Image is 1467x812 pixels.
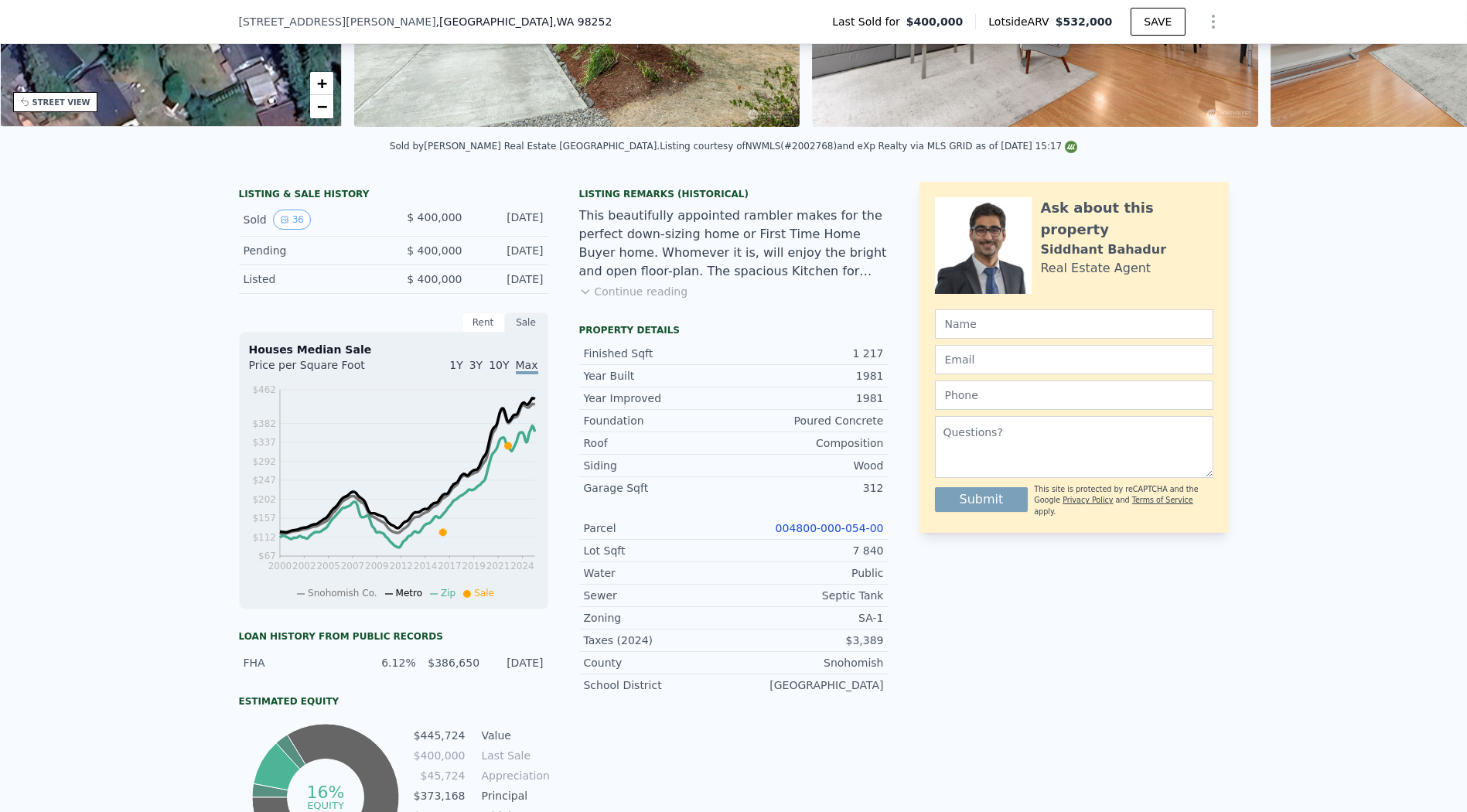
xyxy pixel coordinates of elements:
[307,799,344,810] tspan: equity
[579,188,889,200] div: Listing Remarks (Historical)
[776,522,884,534] a: 004800-000-054-00
[462,312,505,333] div: Rent
[252,456,276,467] tspan: $292
[475,271,544,287] div: [DATE]
[1065,141,1077,153] img: NWMLS Logo
[244,655,353,670] div: FHA
[584,677,734,693] div: School District
[584,413,734,428] div: Foundation
[734,391,884,406] div: 1981
[273,210,311,230] button: View historical data
[734,677,884,693] div: [GEOGRAPHIC_DATA]
[252,513,276,524] tspan: $157
[258,551,276,562] tspan: $67
[516,359,538,374] span: Max
[317,97,327,116] span: −
[1063,496,1113,504] a: Privacy Policy
[505,312,548,333] div: Sale
[584,346,734,361] div: Finished Sqft
[935,309,1213,339] input: Name
[252,384,276,395] tspan: $462
[239,630,548,643] div: Loan history from public records
[249,357,394,382] div: Price per Square Foot
[32,97,90,108] div: STREET VIEW
[734,565,884,581] div: Public
[316,561,340,571] tspan: 2005
[252,532,276,543] tspan: $112
[734,633,884,648] div: $3,389
[292,561,316,571] tspan: 2002
[1132,496,1193,504] a: Terms of Service
[407,211,462,223] span: $ 400,000
[1041,259,1151,278] div: Real Estate Agent
[239,695,548,708] div: Estimated Equity
[239,188,548,203] div: LISTING & SALE HISTORY
[579,324,889,336] div: Property details
[935,380,1213,410] input: Phone
[584,368,734,384] div: Year Built
[486,561,510,571] tspan: 2021
[365,561,389,571] tspan: 2009
[425,655,479,670] div: $386,650
[479,767,548,784] td: Appreciation
[407,273,462,285] span: $ 400,000
[436,14,612,29] span: , [GEOGRAPHIC_DATA]
[734,610,884,626] div: SA-1
[310,95,333,118] a: Zoom out
[441,588,455,599] span: Zip
[584,480,734,496] div: Garage Sqft
[479,727,548,744] td: Value
[413,747,466,764] td: $400,000
[307,783,345,802] tspan: 16%
[584,520,734,536] div: Parcel
[489,655,543,670] div: [DATE]
[1056,15,1113,28] span: $532,000
[479,747,548,764] td: Last Sale
[988,14,1055,29] span: Lotside ARV
[479,787,548,804] td: Principal
[584,458,734,473] div: Siding
[935,345,1213,374] input: Email
[252,437,276,448] tspan: $337
[553,15,612,28] span: , WA 98252
[474,588,494,599] span: Sale
[244,210,381,230] div: Sold
[244,243,381,258] div: Pending
[396,588,422,599] span: Metro
[317,73,327,93] span: +
[239,14,436,29] span: [STREET_ADDRESS][PERSON_NAME]
[1034,484,1213,517] div: This site is protected by reCAPTCHA and the Google and apply.
[734,368,884,384] div: 1981
[935,487,1029,512] button: Submit
[252,494,276,505] tspan: $202
[734,458,884,473] div: Wood
[510,561,534,571] tspan: 2024
[579,284,688,299] button: Continue reading
[340,561,364,571] tspan: 2007
[469,359,483,371] span: 3Y
[462,561,486,571] tspan: 2019
[584,565,734,581] div: Water
[584,391,734,406] div: Year Improved
[584,633,734,648] div: Taxes (2024)
[407,244,462,257] span: $ 400,000
[413,787,466,804] td: $373,168
[584,588,734,603] div: Sewer
[1041,241,1167,259] div: Siddhant Bahadur
[734,413,884,428] div: Poured Concrete
[413,727,466,744] td: $445,724
[308,588,377,599] span: Snohomish Co.
[734,588,884,603] div: Septic Tank
[249,342,538,357] div: Houses Median Sale
[475,210,544,230] div: [DATE]
[268,561,292,571] tspan: 2000
[584,543,734,558] div: Lot Sqft
[413,767,466,784] td: $45,724
[244,271,381,287] div: Listed
[489,359,509,371] span: 10Y
[584,435,734,451] div: Roof
[310,72,333,95] a: Zoom in
[1198,6,1229,37] button: Show Options
[734,543,884,558] div: 7 840
[389,561,413,571] tspan: 2012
